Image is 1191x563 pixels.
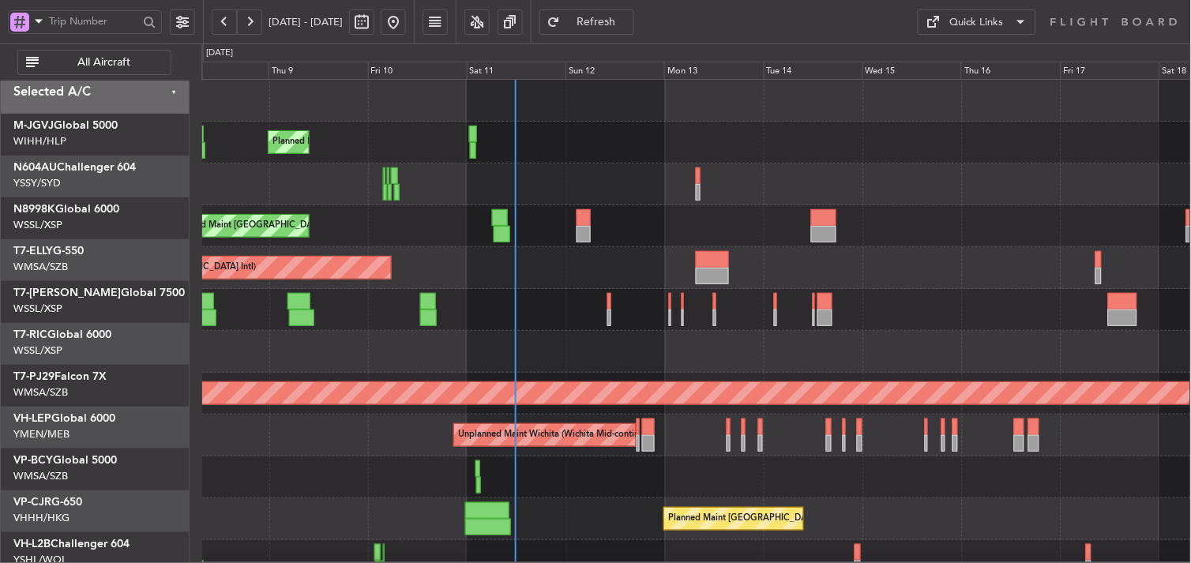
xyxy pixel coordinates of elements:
[13,455,117,466] a: VP-BCYGlobal 5000
[458,423,654,447] div: Unplanned Maint Wichita (Wichita Mid-continent)
[13,511,70,525] a: VHHH/HKG
[13,427,70,441] a: YMEN/MEB
[13,162,136,173] a: N604AUChallenger 604
[13,246,84,257] a: T7-ELLYG-550
[13,497,51,508] span: VP-CJR
[13,371,54,382] span: T7-PJ29
[13,343,62,358] a: WSSL/XSP
[862,62,961,81] div: Wed 15
[49,9,138,33] input: Trip Number
[664,62,763,81] div: Mon 13
[269,15,343,29] span: [DATE] - [DATE]
[1061,62,1159,81] div: Fri 17
[13,120,54,131] span: M-JGVJ
[170,62,269,81] div: Wed 8
[13,371,107,382] a: T7-PJ29Falcon 7X
[13,246,53,257] span: T7-ELLY
[13,204,55,215] span: N8998K
[13,176,61,190] a: YSSY/SYD
[13,469,68,483] a: WMSA/SZB
[13,302,62,316] a: WSSL/XSP
[42,57,166,68] span: All Aircraft
[13,204,119,215] a: N8998KGlobal 6000
[764,62,862,81] div: Tue 14
[564,17,629,28] span: Refresh
[13,329,47,340] span: T7-RIC
[174,214,359,238] div: Planned Maint [GEOGRAPHIC_DATA] (Seletar)
[272,130,458,154] div: Planned Maint [GEOGRAPHIC_DATA] (Seletar)
[13,134,66,148] a: WIHH/HLP
[13,287,185,298] a: T7-[PERSON_NAME]Global 7500
[17,50,171,75] button: All Aircraft
[565,62,664,81] div: Sun 12
[13,329,111,340] a: T7-RICGlobal 6000
[918,9,1036,35] button: Quick Links
[269,62,367,81] div: Thu 9
[206,47,233,60] div: [DATE]
[13,260,68,274] a: WMSA/SZB
[13,455,53,466] span: VP-BCY
[13,413,51,424] span: VH-LEP
[961,62,1060,81] div: Thu 16
[13,120,118,131] a: M-JGVJGlobal 5000
[13,218,62,232] a: WSSL/XSP
[13,162,57,173] span: N604AU
[668,507,932,531] div: Planned Maint [GEOGRAPHIC_DATA] ([GEOGRAPHIC_DATA] Intl)
[13,385,68,400] a: WMSA/SZB
[13,413,115,424] a: VH-LEPGlobal 6000
[13,287,121,298] span: T7-[PERSON_NAME]
[539,9,634,35] button: Refresh
[467,62,565,81] div: Sat 11
[13,497,82,508] a: VP-CJRG-650
[13,539,130,550] a: VH-L2BChallenger 604
[950,15,1004,31] div: Quick Links
[13,539,51,550] span: VH-L2B
[368,62,467,81] div: Fri 10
